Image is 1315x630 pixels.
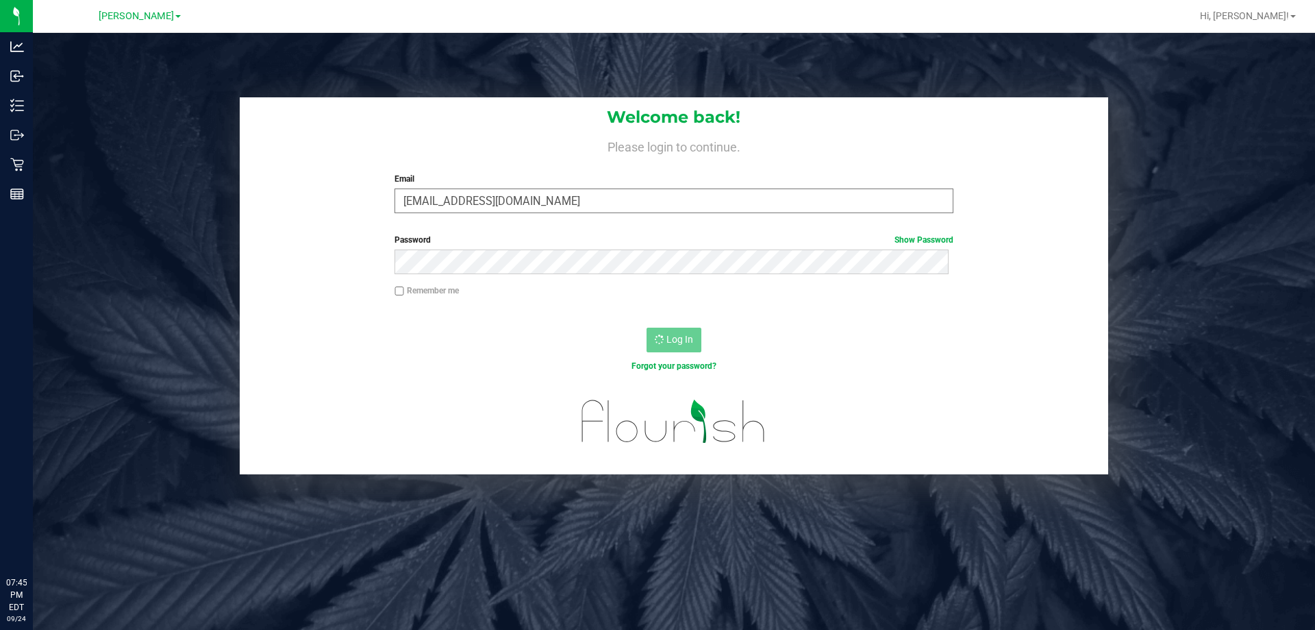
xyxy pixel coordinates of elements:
[10,128,24,142] inline-svg: Outbound
[240,108,1108,126] h1: Welcome back!
[99,10,174,22] span: [PERSON_NAME]
[894,235,953,245] a: Show Password
[666,334,693,345] span: Log In
[631,361,716,371] a: Forgot your password?
[1200,10,1289,21] span: Hi, [PERSON_NAME]!
[6,614,27,624] p: 09/24
[394,287,404,296] input: Remember me
[394,235,431,245] span: Password
[6,577,27,614] p: 07:45 PM EDT
[240,137,1108,154] h4: Please login to continue.
[10,69,24,83] inline-svg: Inbound
[10,40,24,53] inline-svg: Analytics
[394,284,459,297] label: Remember me
[10,99,24,112] inline-svg: Inventory
[394,173,953,185] label: Email
[565,387,782,457] img: flourish_logo.svg
[647,328,701,352] button: Log In
[10,187,24,201] inline-svg: Reports
[10,158,24,171] inline-svg: Retail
